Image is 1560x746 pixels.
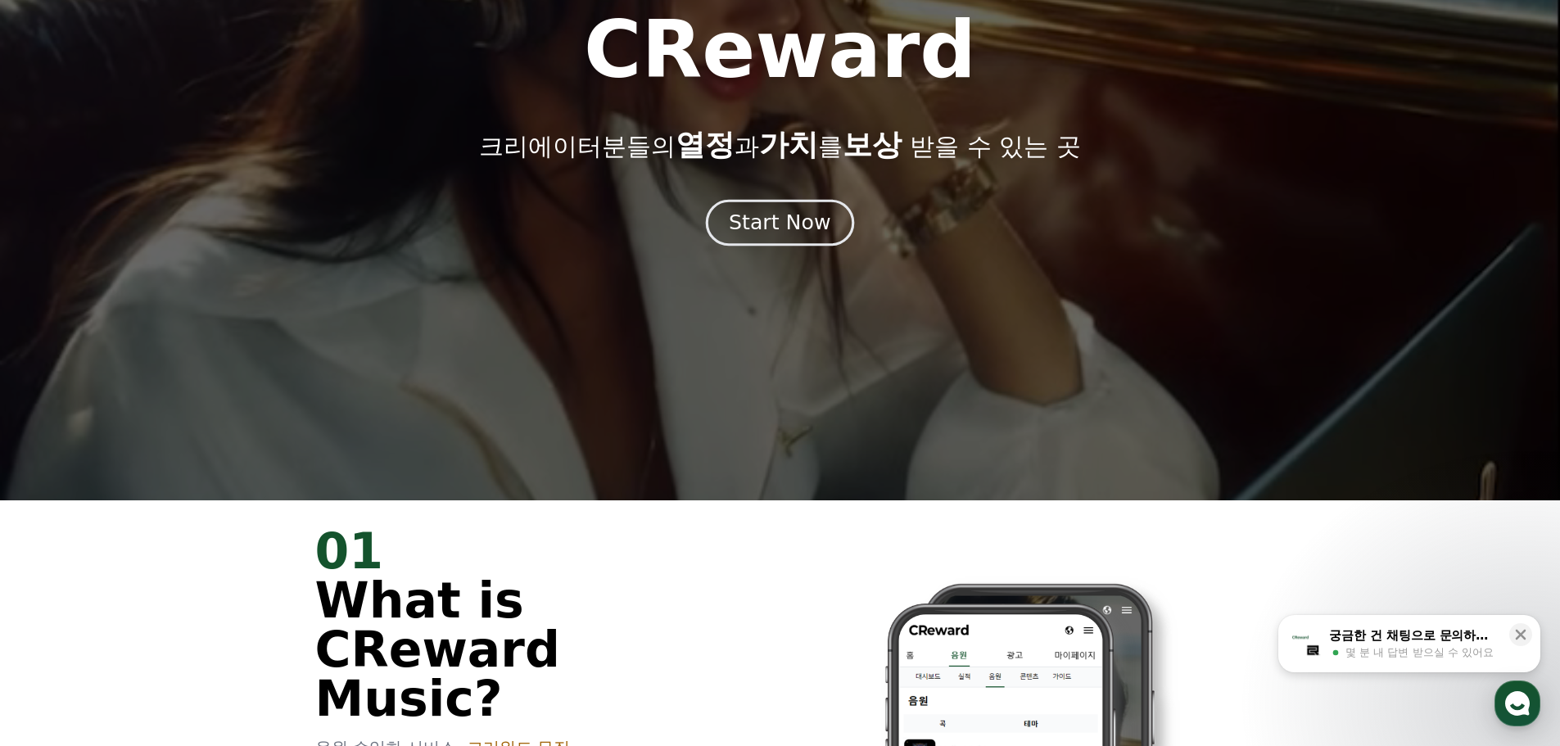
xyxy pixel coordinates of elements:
span: 대화 [150,545,170,558]
a: Start Now [709,217,851,233]
h1: CReward [584,11,976,89]
button: Start Now [706,199,854,246]
span: What is CReward Music? [315,572,560,727]
span: 보상 [843,128,902,161]
a: 설정 [211,519,314,560]
span: 설정 [253,544,273,557]
a: 대화 [108,519,211,560]
div: 01 [315,527,761,576]
a: 홈 [5,519,108,560]
p: 크리에이터분들의 과 를 받을 수 있는 곳 [479,129,1080,161]
span: 열정 [676,128,735,161]
div: Start Now [729,209,830,237]
span: 홈 [52,544,61,557]
span: 가치 [759,128,818,161]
